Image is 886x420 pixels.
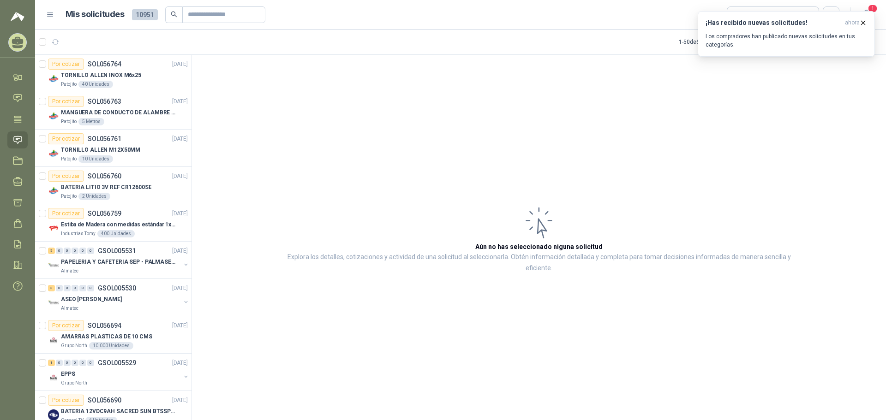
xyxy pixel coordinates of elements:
p: GSOL005530 [98,285,136,291]
img: Company Logo [48,73,59,84]
p: TORNILLO ALLEN M12X50MM [61,146,140,154]
a: Por cotizarSOL056764[DATE] Company LogoTORNILLO ALLEN INOX M6x25Patojito40 Unidades [35,55,192,92]
div: 0 [79,285,86,291]
p: Patojito [61,118,77,125]
p: Patojito [61,81,77,88]
p: GSOL005531 [98,248,136,254]
div: 2 Unidades [78,193,110,200]
div: 0 [64,285,71,291]
p: [DATE] [172,396,188,405]
p: Grupo North [61,342,87,349]
div: 0 [87,360,94,366]
p: Patojito [61,155,77,163]
img: Company Logo [48,335,59,346]
p: [DATE] [172,172,188,181]
p: [DATE] [172,97,188,106]
p: GSOL005529 [98,360,136,366]
p: SOL056694 [88,322,121,329]
div: 0 [56,285,63,291]
div: 40 Unidades [78,81,113,88]
div: 0 [72,248,78,254]
p: BATERIA 12VDC9AH SACRED SUN BTSSP12-9HR [61,407,176,416]
div: Por cotizar [48,133,84,144]
div: Por cotizar [48,96,84,107]
div: Todas [733,10,752,20]
p: SOL056764 [88,61,121,67]
div: 0 [72,360,78,366]
div: 0 [56,360,63,366]
p: [DATE] [172,60,188,69]
a: Por cotizarSOL056759[DATE] Company LogoEstiba de Madera con medidas estándar 1x120x15 de altoIndu... [35,204,192,242]
p: SOL056763 [88,98,121,105]
div: 0 [87,285,94,291]
p: Patojito [61,193,77,200]
div: 400 Unidades [97,230,135,237]
img: Logo peakr [11,11,24,22]
p: ASEO [PERSON_NAME] [61,295,122,304]
p: Explora los detalles, cotizaciones y actividad de una solicitud al seleccionarla. Obtén informaci... [284,252,794,274]
p: [DATE] [172,284,188,293]
img: Company Logo [48,297,59,308]
a: Por cotizarSOL056760[DATE] Company LogoBATERIA LITIO 3V REF CR12600SEPatojito2 Unidades [35,167,192,204]
div: 0 [79,360,86,366]
div: Por cotizar [48,208,84,219]
button: ¡Has recibido nuevas solicitudes!ahora Los compradores han publicado nuevas solicitudes en tus ca... [698,11,875,57]
img: Company Logo [48,111,59,122]
p: TORNILLO ALLEN INOX M6x25 [61,71,141,80]
p: SOL056690 [88,397,121,403]
img: Company Logo [48,148,59,159]
div: 10.000 Unidades [89,342,133,349]
div: 0 [79,248,86,254]
p: AMARRAS PLASTICAS DE 10 CMS [61,332,152,341]
div: 5 Metros [78,118,104,125]
a: Por cotizarSOL056763[DATE] Company LogoMANGUERA DE CONDUCTO DE ALAMBRE DE ACERO PUPatojito5 Metros [35,92,192,130]
a: Por cotizarSOL056761[DATE] Company LogoTORNILLO ALLEN M12X50MMPatojito10 Unidades [35,130,192,167]
img: Company Logo [48,372,59,383]
div: Por cotizar [48,320,84,331]
span: ahora [845,19,860,27]
p: EPPS [61,370,75,379]
div: 0 [87,248,94,254]
p: Estiba de Madera con medidas estándar 1x120x15 de alto [61,220,176,229]
div: Por cotizar [48,59,84,70]
div: 0 [64,360,71,366]
p: Grupo North [61,379,87,387]
p: SOL056759 [88,210,121,217]
div: 0 [72,285,78,291]
p: [DATE] [172,359,188,367]
p: [DATE] [172,209,188,218]
p: Los compradores han publicado nuevas solicitudes en tus categorías. [706,32,867,49]
button: 1 [858,6,875,23]
img: Company Logo [48,223,59,234]
div: 3 [48,285,55,291]
h3: Aún no has seleccionado niguna solicitud [475,242,603,252]
p: BATERIA LITIO 3V REF CR12600SE [61,183,151,192]
h1: Mis solicitudes [66,8,125,21]
div: 0 [56,248,63,254]
p: [DATE] [172,321,188,330]
p: PAPELERIA Y CAFETERIA SEP - PALMASECA [61,258,176,266]
div: 1 [48,360,55,366]
a: 1 0 0 0 0 0 GSOL005529[DATE] Company LogoEPPSGrupo North [48,357,190,387]
p: SOL056761 [88,136,121,142]
a: 3 0 0 0 0 0 GSOL005530[DATE] Company LogoASEO [PERSON_NAME]Almatec [48,283,190,312]
a: 5 0 0 0 0 0 GSOL005531[DATE] Company LogoPAPELERIA Y CAFETERIA SEP - PALMASECAAlmatec [48,245,190,275]
span: search [171,11,177,18]
div: 1 - 50 de 6949 [679,35,739,49]
img: Company Logo [48,185,59,196]
p: [DATE] [172,247,188,255]
p: Almatec [61,267,78,275]
div: 5 [48,248,55,254]
span: 1 [868,4,878,13]
div: Por cotizar [48,395,84,406]
a: Por cotizarSOL056694[DATE] Company LogoAMARRAS PLASTICAS DE 10 CMSGrupo North10.000 Unidades [35,316,192,354]
p: Almatec [61,305,78,312]
div: 10 Unidades [78,155,113,163]
p: [DATE] [172,135,188,143]
img: Company Logo [48,260,59,271]
p: SOL056760 [88,173,121,179]
span: 10951 [132,9,158,20]
h3: ¡Has recibido nuevas solicitudes! [706,19,841,27]
p: MANGUERA DE CONDUCTO DE ALAMBRE DE ACERO PU [61,108,176,117]
div: Por cotizar [48,171,84,182]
